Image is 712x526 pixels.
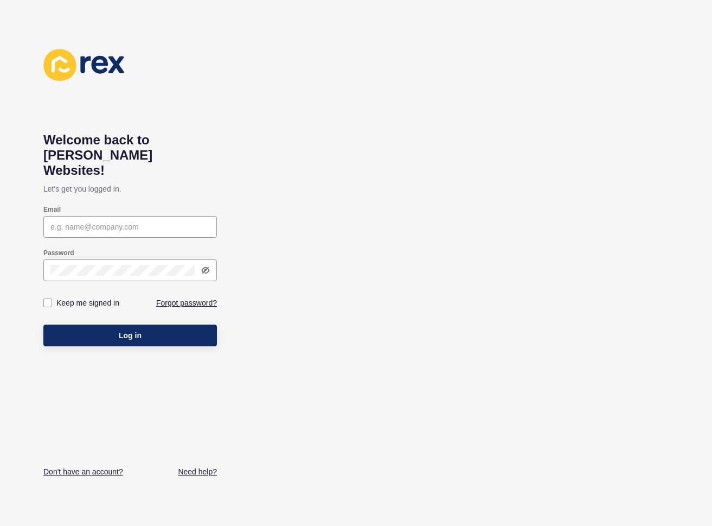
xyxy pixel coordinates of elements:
[56,297,119,308] label: Keep me signed in
[43,466,123,477] a: Don't have an account?
[119,330,142,341] span: Log in
[43,178,217,200] p: Let's get you logged in.
[43,205,61,214] label: Email
[178,466,217,477] a: Need help?
[43,132,217,178] h1: Welcome back to [PERSON_NAME] Websites!
[43,249,74,257] label: Password
[43,325,217,346] button: Log in
[156,297,217,308] a: Forgot password?
[50,221,210,232] input: e.g. name@company.com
